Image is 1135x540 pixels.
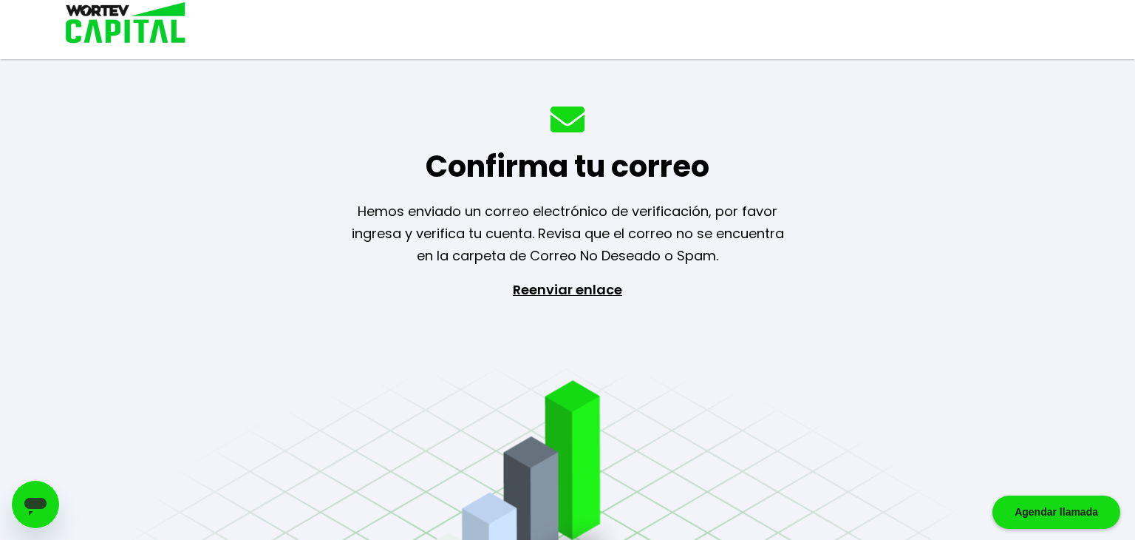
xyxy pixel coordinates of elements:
[500,279,635,434] p: Reenviar enlace
[551,107,584,132] img: mail-icon.3fa1eb17.svg
[12,481,59,528] iframe: Botón para iniciar la ventana de mensajería
[992,496,1120,529] div: Agendar llamada
[426,144,709,189] h1: Confirma tu correo
[333,200,802,267] p: Hemos enviado un correo electrónico de verificación, por favor ingresa y verifica tu cuenta. Revi...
